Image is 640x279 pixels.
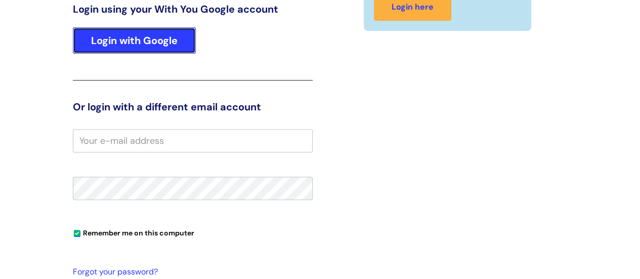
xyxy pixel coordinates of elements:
[74,230,80,237] input: Remember me on this computer
[73,226,194,237] label: Remember me on this computer
[73,224,313,241] div: You can uncheck this option if you're logging in from a shared device
[73,101,313,113] h3: Or login with a different email account
[73,27,196,54] a: Login with Google
[73,129,313,152] input: Your e-mail address
[73,3,313,15] h3: Login using your With You Google account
